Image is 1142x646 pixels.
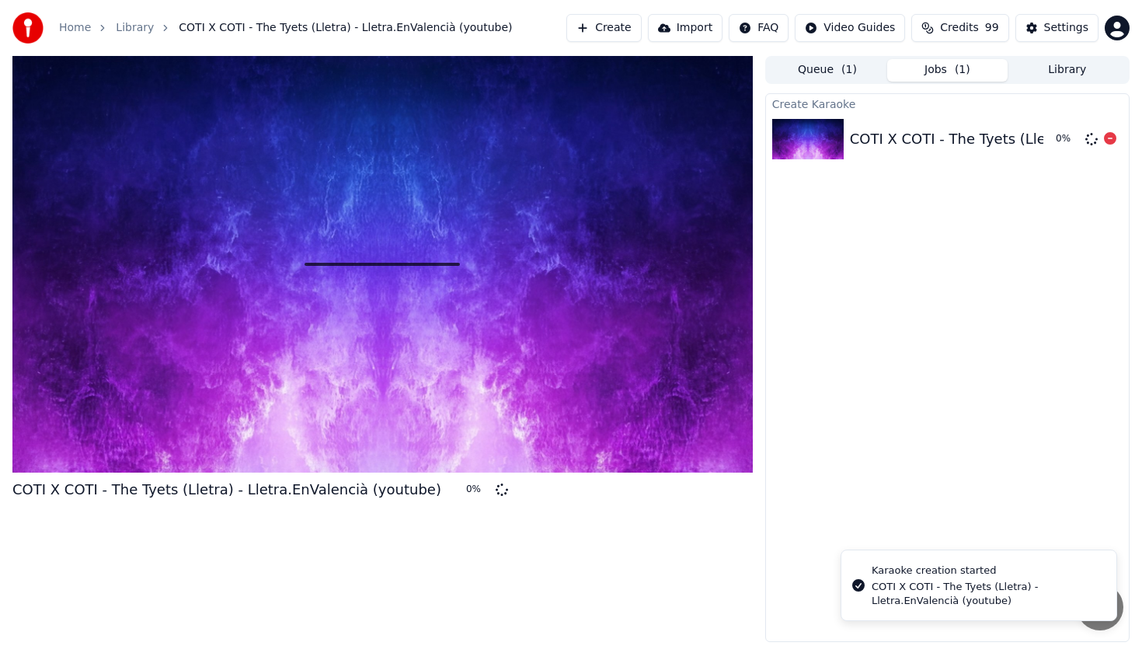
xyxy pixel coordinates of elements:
[12,479,441,501] div: COTI X COTI - The Tyets (Lletra) - Lletra.EnValencià (youtube)
[12,12,44,44] img: youka
[466,484,489,496] div: 0 %
[872,563,1104,578] div: Karaoke creation started
[795,14,905,42] button: Video Guides
[1015,14,1098,42] button: Settings
[766,94,1129,113] div: Create Karaoke
[887,59,1007,82] button: Jobs
[116,20,154,36] a: Library
[59,20,91,36] a: Home
[911,14,1008,42] button: Credits99
[648,14,722,42] button: Import
[1008,59,1127,82] button: Library
[1056,133,1079,145] div: 0 %
[566,14,642,42] button: Create
[179,20,512,36] span: COTI X COTI - The Tyets (Lletra) - Lletra.EnValencià (youtube)
[768,59,887,82] button: Queue
[841,62,857,78] span: ( 1 )
[729,14,789,42] button: FAQ
[872,580,1104,608] div: COTI X COTI - The Tyets (Lletra) - Lletra.EnValencià (youtube)
[1044,20,1088,36] div: Settings
[940,20,978,36] span: Credits
[955,62,970,78] span: ( 1 )
[985,20,999,36] span: 99
[59,20,513,36] nav: breadcrumb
